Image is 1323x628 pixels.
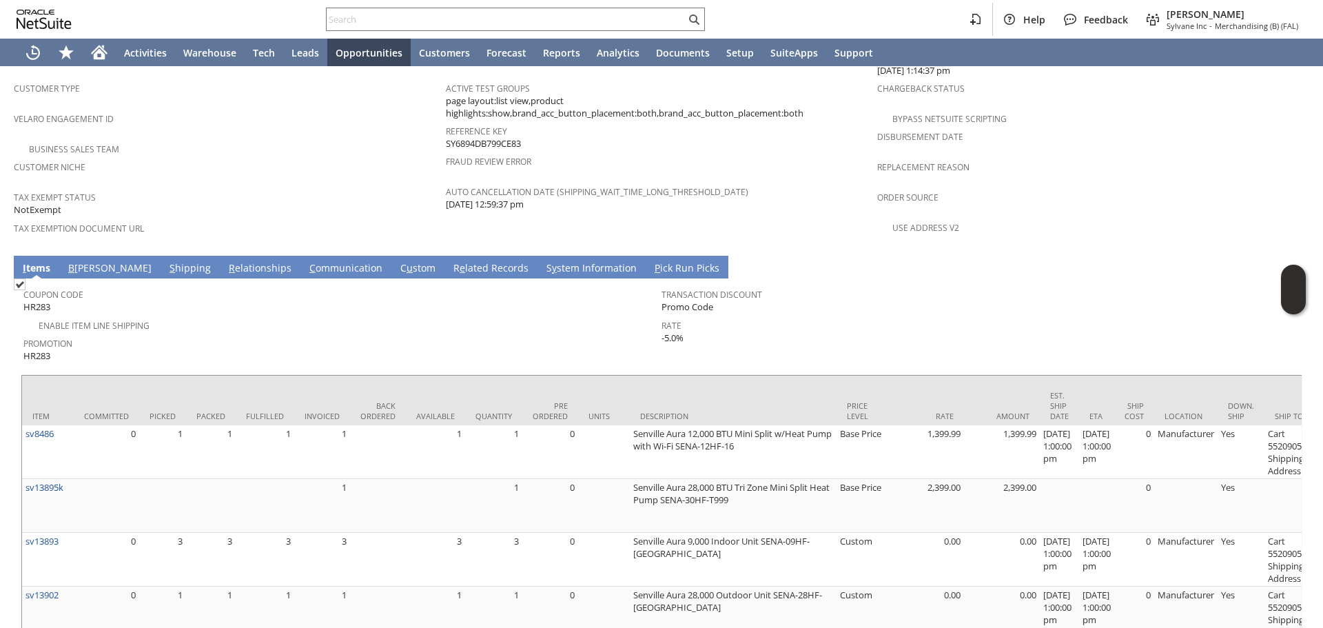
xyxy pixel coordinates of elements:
td: 1 [465,479,522,533]
span: Customers [419,46,470,59]
td: 1 [139,425,186,479]
td: 2,399.00 [964,479,1040,533]
span: Promo Code [661,301,713,314]
span: Oracle Guided Learning Widget. To move around, please hold and drag [1281,290,1306,315]
a: Velaro Engagement ID [14,113,114,125]
span: HR283 [23,301,50,314]
td: Yes [1218,479,1264,533]
td: Senville Aura 28,000 BTU Tri Zone Mini Split Heat Pump SENA-30HF-T999 [630,479,837,533]
td: 0 [1114,425,1154,479]
span: e [460,261,465,274]
td: Cart 5520905: Shipping Address [1264,425,1316,479]
a: Customer Type [14,83,80,94]
span: P [655,261,660,274]
a: Transaction Discount [661,289,762,301]
a: Bypass NetSuite Scripting [892,113,1007,125]
a: Fraud Review Error [446,156,531,168]
div: Back Ordered [360,401,396,421]
td: 3 [139,533,186,587]
a: sv13902 [25,589,59,601]
td: 0 [1114,533,1154,587]
a: Forecast [478,39,535,66]
span: Tech [253,46,275,59]
svg: Recent Records [25,44,41,61]
td: [DATE] 1:00:00 pm [1079,533,1114,587]
a: System Information [543,261,640,276]
a: Business Sales Team [29,143,119,155]
iframe: Click here to launch Oracle Guided Learning Help Panel [1281,265,1306,314]
a: Recent Records [17,39,50,66]
a: Items [19,261,54,276]
td: [DATE] 1:00:00 pm [1079,425,1114,479]
img: Checked [14,278,25,290]
td: Yes [1218,425,1264,479]
input: Search [327,11,686,28]
span: SY6894DB799CE83 [446,137,521,150]
a: Tax Exempt Status [14,192,96,203]
td: 1 [294,479,350,533]
div: Price Level [847,401,878,421]
a: Replacement reason [877,161,970,173]
td: 1,399.99 [964,425,1040,479]
td: Base Price [837,425,888,479]
span: I [23,261,26,274]
td: 0.00 [888,533,964,587]
span: [DATE] 1:14:37 pm [877,64,950,77]
td: Senville Aura 12,000 BTU Mini Split w/Heat Pump with Wi-Fi SENA-12HF-16 [630,425,837,479]
span: NotExempt [14,203,61,216]
span: Setup [726,46,754,59]
td: 0 [1114,479,1154,533]
td: 0 [522,479,578,533]
a: Opportunities [327,39,411,66]
a: B[PERSON_NAME] [65,261,155,276]
td: 3 [406,533,465,587]
a: sv8486 [25,427,54,440]
td: [DATE] 1:00:00 pm [1040,533,1079,587]
span: Analytics [597,46,639,59]
span: [DATE] 12:59:37 pm [446,198,524,211]
div: Location [1165,411,1207,421]
div: Item [32,411,63,421]
a: Setup [718,39,762,66]
td: Manufacturer [1154,425,1218,479]
td: 1 [294,425,350,479]
a: Customers [411,39,478,66]
a: Active Test Groups [446,83,530,94]
td: 3 [236,533,294,587]
a: Tech [245,39,283,66]
td: 1 [236,425,294,479]
div: Packed [196,411,225,421]
div: Picked [150,411,176,421]
a: Unrolled view on [1284,259,1301,275]
div: Pre Ordered [533,401,568,421]
span: SuiteApps [770,46,818,59]
span: C [309,261,316,274]
td: Manufacturer [1154,533,1218,587]
div: Invoiced [305,411,340,421]
div: Ship Cost [1125,401,1144,421]
a: Analytics [588,39,648,66]
td: 3 [186,533,236,587]
td: [DATE] 1:00:00 pm [1040,425,1079,479]
span: Opportunities [336,46,402,59]
a: Disbursement Date [877,131,963,143]
a: sv13895k [25,481,63,494]
span: y [552,261,557,274]
span: Feedback [1084,13,1128,26]
td: Base Price [837,479,888,533]
a: sv13893 [25,535,59,547]
div: Description [640,411,826,421]
span: S [170,261,175,274]
a: Relationships [225,261,295,276]
td: 1 [186,425,236,479]
a: Reference Key [446,125,507,137]
a: Promotion [23,338,72,350]
span: page layout:list view,product highlights:show,brand_acc_button_placement:both,brand_acc_button_pl... [446,94,871,120]
div: ETA [1089,411,1104,421]
a: Use Address V2 [892,222,959,234]
svg: Home [91,44,107,61]
svg: Shortcuts [58,44,74,61]
div: Fulfilled [246,411,284,421]
a: Auto Cancellation Date (shipping_wait_time_long_threshold_date) [446,186,748,198]
span: Forecast [486,46,526,59]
